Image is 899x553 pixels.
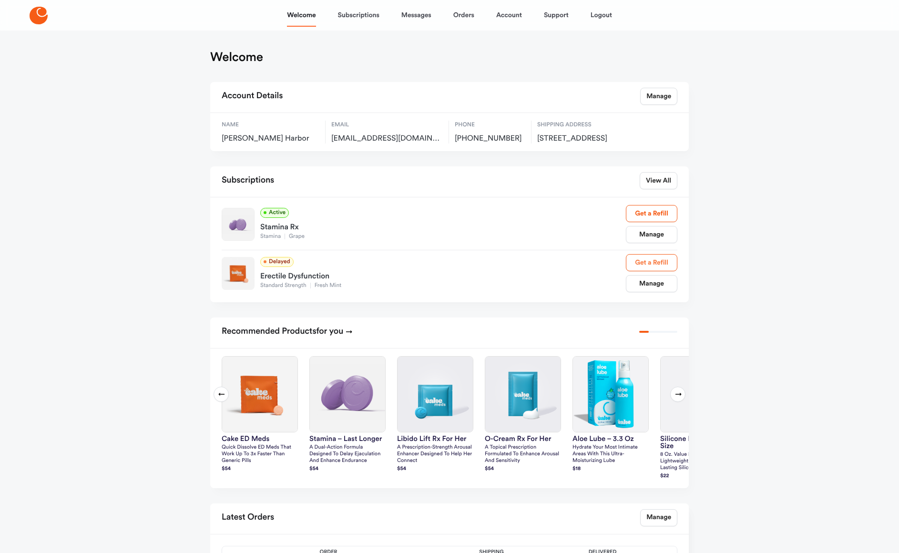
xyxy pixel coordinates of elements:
p: A topical prescription formulated to enhance arousal and sensitivity [485,444,561,464]
h3: Cake ED Meds [222,435,298,442]
a: Manage [640,509,677,526]
img: Libido Lift Rx For Her [398,357,473,432]
h1: Welcome [210,50,263,65]
span: Email [331,121,443,129]
h3: Aloe Lube – 3.3 oz [572,435,649,442]
a: Cake ED MedsCake ED MedsQuick dissolve ED Meds that work up to 3x faster than generic pills$54 [222,356,298,473]
a: Manage [640,88,677,105]
span: Name [222,121,319,129]
a: O-Cream Rx for HerO-Cream Rx for HerA topical prescription formulated to enhance arousal and sens... [485,356,561,473]
strong: $ 54 [309,466,318,471]
div: Erectile Dysfunction [260,267,626,282]
a: Account [496,4,522,27]
p: A dual-action formula designed to delay ejaculation and enhance endurance [309,444,386,464]
a: Manage [626,275,677,292]
span: Stamina [260,234,285,239]
h3: Libido Lift Rx For Her [397,435,473,442]
h2: Subscriptions [222,172,274,189]
h2: Account Details [222,88,283,105]
a: Support [544,4,569,27]
a: Welcome [287,4,316,27]
h3: silicone lube – value size [660,435,736,450]
div: Stamina Rx [260,218,626,233]
a: Get a Refill [626,254,677,271]
strong: $ 54 [485,466,494,471]
h2: Latest Orders [222,509,274,526]
span: [PHONE_NUMBER] [455,134,525,143]
a: Aloe Lube – 3.3 ozAloe Lube – 3.3 ozHydrate your most intimate areas with this ultra-moisturizing... [572,356,649,473]
a: Get a Refill [626,205,677,222]
span: harborphoto@gmail.com [331,134,443,143]
span: Active [260,208,289,218]
span: Standard Strength [260,283,310,288]
a: Orders [453,4,474,27]
p: Hydrate your most intimate areas with this ultra-moisturizing lube [572,444,649,464]
p: Quick dissolve ED Meds that work up to 3x faster than generic pills [222,444,298,464]
strong: $ 54 [222,466,231,471]
a: Stamina RxStaminaGrape [260,218,626,241]
a: Erectile DysfunctionStandard StrengthFresh Mint [260,267,626,290]
a: Manage [626,226,677,243]
h3: Stamina – Last Longer [309,435,386,442]
a: Stamina – Last LongerStamina – Last LongerA dual-action formula designed to delay ejaculation and... [309,356,386,473]
img: O-Cream Rx for Her [485,357,561,432]
img: Stamina – Last Longer [310,357,385,432]
a: View All [640,172,677,189]
a: Subscriptions [338,4,379,27]
span: 1899 Granemore St, Las Vegas, US, 89135 [537,134,640,143]
span: [PERSON_NAME] Harbor [222,134,319,143]
img: Stamina [222,208,255,241]
strong: $ 22 [660,473,669,479]
h2: Recommended Products [222,323,353,340]
span: Fresh Mint [310,283,346,288]
img: Standard Strength [222,257,255,290]
h3: O-Cream Rx for Her [485,435,561,442]
img: Cake ED Meds [222,357,297,432]
span: Delayed [260,257,294,267]
img: Aloe Lube – 3.3 oz [573,357,648,432]
span: Phone [455,121,525,129]
span: for you [317,327,344,336]
span: Shipping Address [537,121,640,129]
a: Libido Lift Rx For HerLibido Lift Rx For HerA prescription-strength arousal enhancer designed to ... [397,356,473,473]
a: silicone lube – value sizesilicone lube – value size8 oz. Value size ultra lightweight, extremely... [660,356,736,481]
strong: $ 54 [397,466,406,471]
a: Messages [401,4,431,27]
p: 8 oz. Value size ultra lightweight, extremely long-lasting silicone formula [660,451,736,471]
img: silicone lube – value size [661,357,736,432]
p: A prescription-strength arousal enhancer designed to help her connect [397,444,473,464]
span: Grape [285,234,308,239]
a: Logout [591,4,612,27]
strong: $ 18 [572,466,581,471]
